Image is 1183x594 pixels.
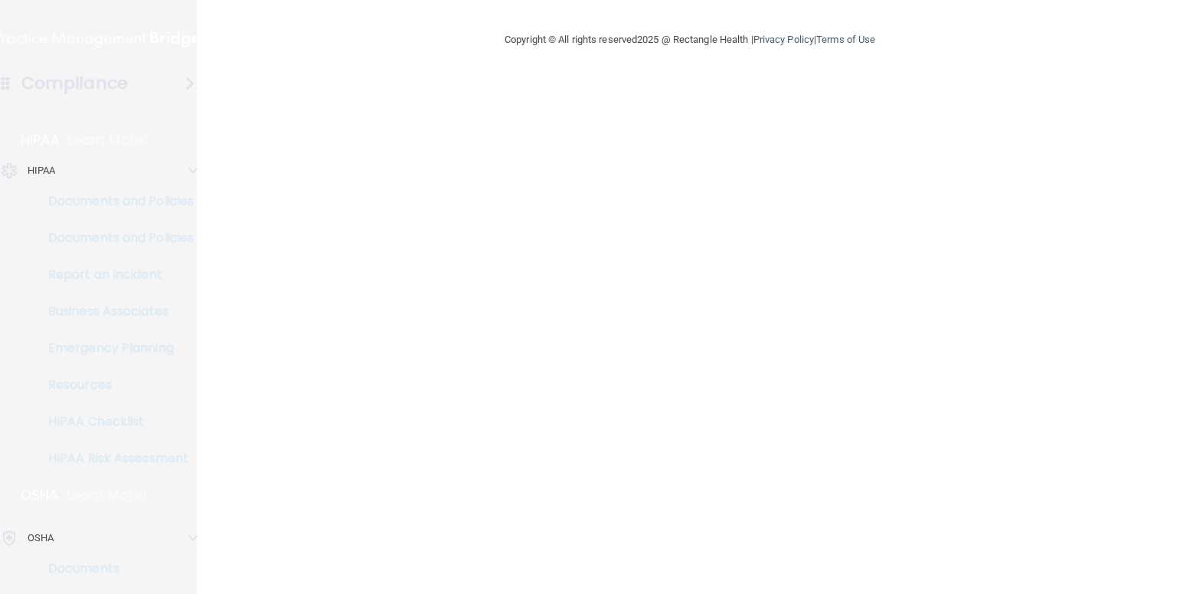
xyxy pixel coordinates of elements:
p: HIPAA Checklist [10,414,219,429]
p: Learn More! [67,131,149,149]
p: Resources [10,377,219,393]
a: Terms of Use [816,34,875,45]
p: OSHA [21,486,59,504]
p: Report an Incident [10,267,219,282]
p: Documents [10,561,219,576]
p: HIPAA [28,162,56,180]
a: Privacy Policy [753,34,814,45]
p: Emergency Planning [10,341,219,356]
p: HIPAA Risk Assessment [10,451,219,466]
p: Learn More! [67,486,148,504]
div: Copyright © All rights reserved 2025 @ Rectangle Health | | [410,15,969,64]
p: HIPAA [21,131,60,149]
p: Documents and Policies [10,230,219,246]
p: Documents and Policies [10,194,219,209]
h4: Compliance [21,73,128,94]
p: OSHA [28,529,54,547]
p: Business Associates [10,304,219,319]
